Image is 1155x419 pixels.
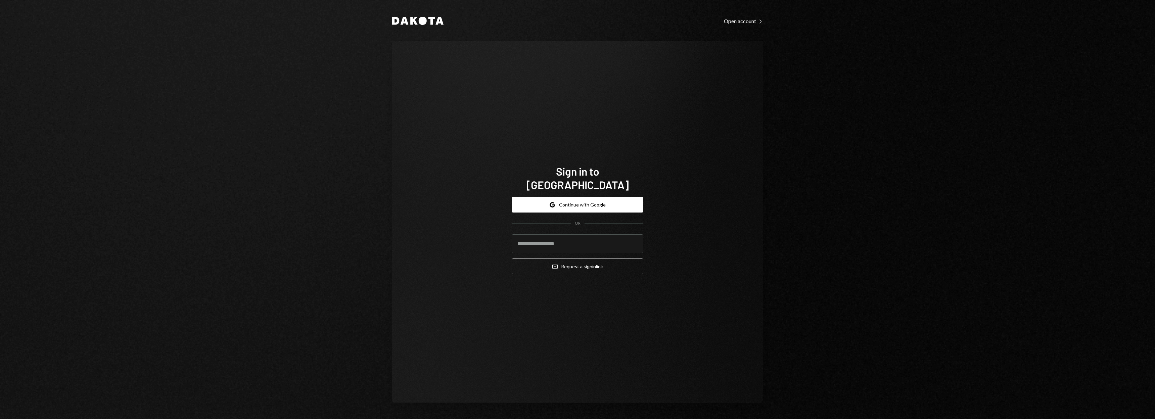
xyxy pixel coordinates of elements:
[512,165,643,191] h1: Sign in to [GEOGRAPHIC_DATA]
[512,259,643,274] button: Request a signinlink
[575,221,581,226] div: OR
[724,18,763,25] div: Open account
[724,17,763,25] a: Open account
[512,197,643,213] button: Continue with Google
